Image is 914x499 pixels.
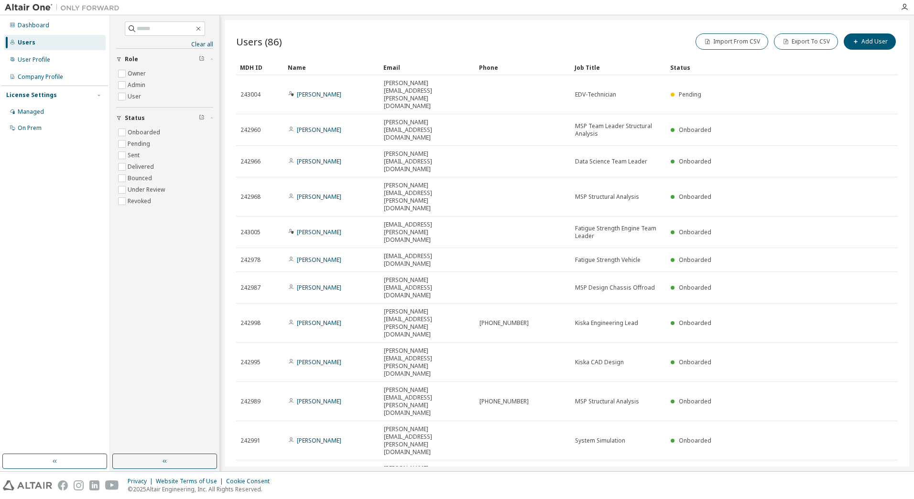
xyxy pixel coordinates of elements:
span: 242960 [240,126,261,134]
span: MSP Structural Analysis [575,193,639,201]
button: Role [116,49,213,70]
span: 242968 [240,193,261,201]
label: Admin [128,79,147,91]
span: Status [125,114,145,122]
span: 242987 [240,284,261,292]
span: MSP Team Leader Structural Analysis [575,122,662,138]
span: Data Science Team Leader [575,158,647,165]
div: On Prem [18,124,42,132]
span: [EMAIL_ADDRESS][PERSON_NAME][DOMAIN_NAME] [384,221,471,244]
label: Onboarded [128,127,162,138]
span: [PERSON_NAME][EMAIL_ADDRESS][PERSON_NAME][DOMAIN_NAME] [384,308,471,338]
button: Status [116,108,213,129]
span: 242998 [240,319,261,327]
span: Onboarded [679,283,711,292]
div: Users [18,39,35,46]
button: Import From CSV [696,33,768,50]
span: [PERSON_NAME][EMAIL_ADDRESS][DOMAIN_NAME] [384,119,471,141]
label: Delivered [128,161,156,173]
span: Onboarded [679,157,711,165]
label: Owner [128,68,148,79]
span: [PERSON_NAME][EMAIL_ADDRESS][PERSON_NAME][DOMAIN_NAME] [384,79,471,110]
div: License Settings [6,91,57,99]
a: [PERSON_NAME] [297,126,341,134]
div: Privacy [128,477,156,485]
span: Onboarded [679,193,711,201]
span: [EMAIL_ADDRESS][DOMAIN_NAME] [384,252,471,268]
span: 242978 [240,256,261,264]
span: [PERSON_NAME][EMAIL_ADDRESS][DOMAIN_NAME] [384,276,471,299]
span: Kiska CAD Design [575,358,624,366]
span: Onboarded [679,126,711,134]
span: MSP Structural Analysis [575,398,639,405]
span: Onboarded [679,319,711,327]
span: 242989 [240,398,261,405]
div: Company Profile [18,73,63,81]
span: Onboarded [679,397,711,405]
label: Sent [128,150,141,161]
span: Onboarded [679,358,711,366]
span: 242995 [240,358,261,366]
span: System Simulation [575,437,625,445]
label: Under Review [128,184,167,195]
span: [PERSON_NAME][EMAIL_ADDRESS][DOMAIN_NAME] [384,150,471,173]
span: EDV-Technician [575,91,616,98]
div: User Profile [18,56,50,64]
span: Role [125,55,138,63]
a: [PERSON_NAME] [297,358,341,366]
label: User [128,91,143,102]
p: © 2025 Altair Engineering, Inc. All Rights Reserved. [128,485,275,493]
img: Altair One [5,3,124,12]
a: [PERSON_NAME] [297,228,341,236]
span: [PERSON_NAME][EMAIL_ADDRESS][PERSON_NAME][DOMAIN_NAME] [384,347,471,378]
img: instagram.svg [74,480,84,490]
a: [PERSON_NAME] [297,157,341,165]
span: [PERSON_NAME][EMAIL_ADDRESS][PERSON_NAME][DOMAIN_NAME] [384,182,471,212]
span: [PERSON_NAME][EMAIL_ADDRESS][PERSON_NAME][DOMAIN_NAME] [384,386,471,417]
a: [PERSON_NAME] [297,283,341,292]
div: MDH ID [240,60,280,75]
div: Cookie Consent [226,477,275,485]
div: Name [288,60,376,75]
span: Onboarded [679,228,711,236]
span: [PERSON_NAME][EMAIL_ADDRESS][DOMAIN_NAME] [384,465,471,488]
a: Clear all [116,41,213,48]
span: Onboarded [679,436,711,445]
div: Status [670,60,843,75]
a: [PERSON_NAME] [297,90,341,98]
span: [PHONE_NUMBER] [479,319,529,327]
a: [PERSON_NAME] [297,193,341,201]
img: linkedin.svg [89,480,99,490]
span: Onboarded [679,256,711,264]
span: Pending [679,90,701,98]
span: Clear filter [199,114,205,122]
span: 242966 [240,158,261,165]
img: youtube.svg [105,480,119,490]
label: Revoked [128,195,153,207]
div: Job Title [575,60,663,75]
a: [PERSON_NAME] [297,397,341,405]
label: Pending [128,138,152,150]
span: MSP Design Chassis Offroad [575,284,655,292]
span: Kiska Engineering Lead [575,319,638,327]
span: [PHONE_NUMBER] [479,398,529,405]
button: Export To CSV [774,33,838,50]
button: Add User [844,33,896,50]
span: 243004 [240,91,261,98]
span: [PERSON_NAME][EMAIL_ADDRESS][PERSON_NAME][DOMAIN_NAME] [384,425,471,456]
a: [PERSON_NAME] [297,436,341,445]
div: Website Terms of Use [156,477,226,485]
span: Clear filter [199,55,205,63]
a: [PERSON_NAME] [297,319,341,327]
span: Users (86) [236,35,282,48]
img: facebook.svg [58,480,68,490]
span: Fatigue Strength Vehicle [575,256,641,264]
div: Email [383,60,471,75]
span: 243005 [240,228,261,236]
div: Managed [18,108,44,116]
div: Dashboard [18,22,49,29]
span: 242991 [240,437,261,445]
span: Fatigue Strength Engine Team Leader [575,225,662,240]
div: Phone [479,60,567,75]
img: altair_logo.svg [3,480,52,490]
